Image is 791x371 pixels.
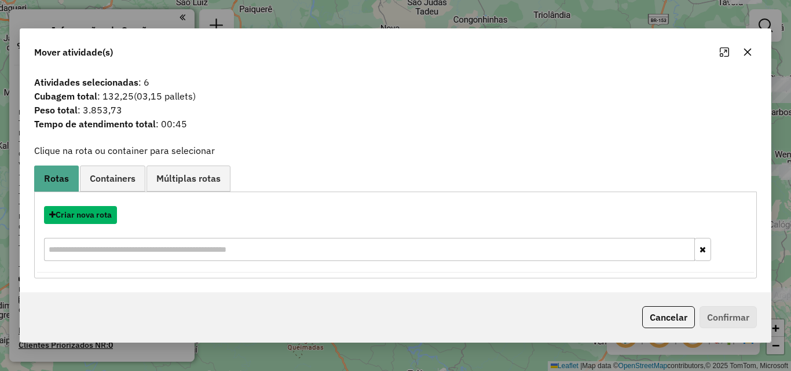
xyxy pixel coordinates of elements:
[27,89,764,103] span: : 132,25
[156,174,221,183] span: Múltiplas rotas
[44,206,117,224] button: Criar nova rota
[715,43,734,61] button: Maximize
[642,306,695,328] button: Cancelar
[27,117,764,131] span: : 00:45
[34,90,97,102] strong: Cubagem total
[34,118,156,130] strong: Tempo de atendimento total
[34,45,113,59] span: Mover atividade(s)
[27,75,764,89] span: : 6
[134,90,196,102] span: (03,15 pallets)
[34,104,78,116] strong: Peso total
[27,103,764,117] span: : 3.853,73
[44,174,69,183] span: Rotas
[90,174,136,183] span: Containers
[34,76,138,88] strong: Atividades selecionadas
[34,144,215,157] label: Clique na rota ou container para selecionar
